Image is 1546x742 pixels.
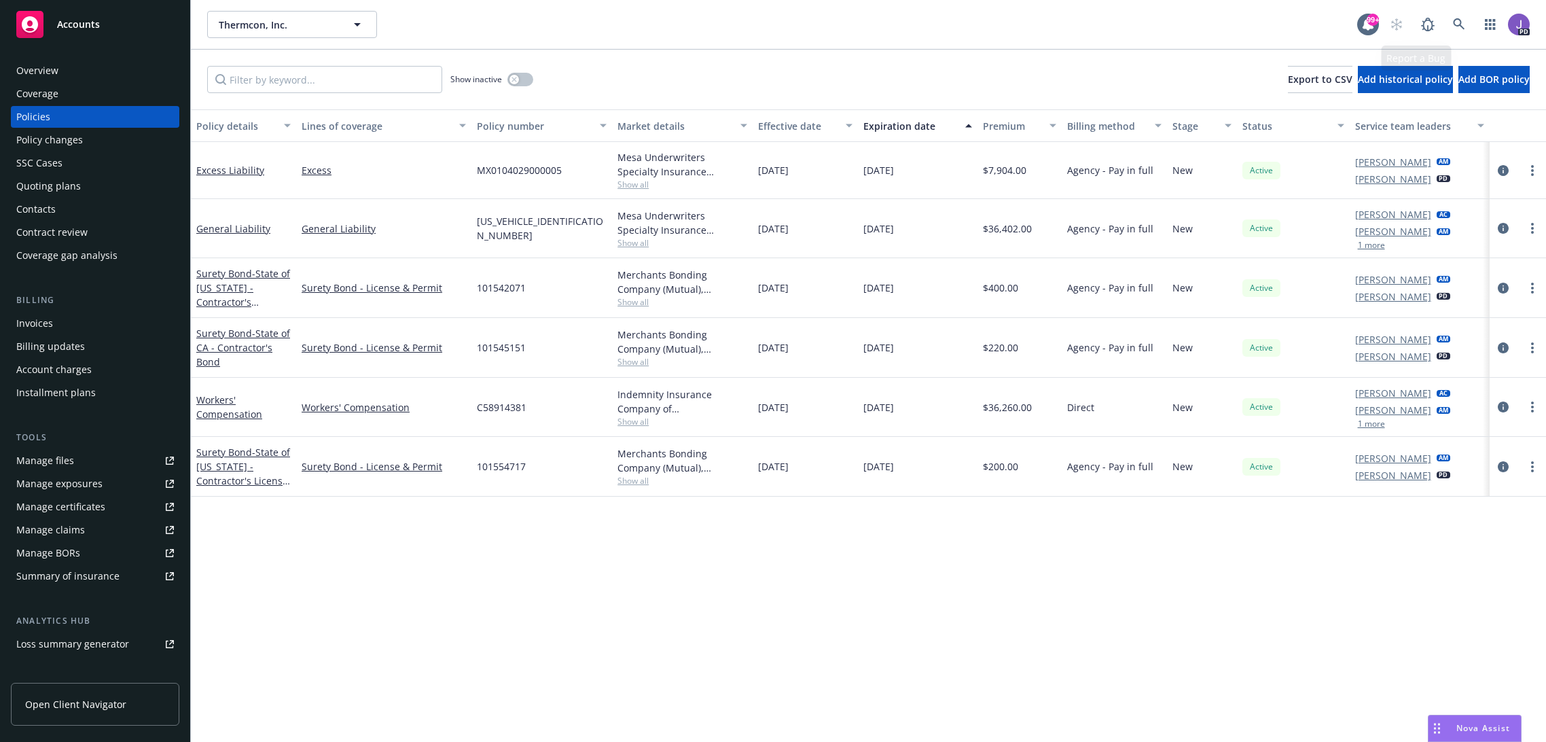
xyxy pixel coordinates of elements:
[1067,400,1094,414] span: Direct
[1355,155,1431,169] a: [PERSON_NAME]
[863,400,894,414] span: [DATE]
[617,387,747,416] div: Indemnity Insurance Company of [GEOGRAPHIC_DATA], Chubb Group, [PERSON_NAME] Business Services, I...
[11,496,179,518] a: Manage certificates
[617,237,747,249] span: Show all
[1355,403,1431,417] a: [PERSON_NAME]
[1358,241,1385,249] button: 1 more
[1414,11,1441,38] a: Report a Bug
[1248,164,1275,177] span: Active
[477,340,526,355] span: 101545151
[25,697,126,711] span: Open Client Navigator
[196,393,262,421] a: Workers' Compensation
[296,109,471,142] button: Lines of coverage
[1067,119,1147,133] div: Billing method
[11,175,179,197] a: Quoting plans
[477,163,562,177] span: MX0104029000005
[1172,400,1193,414] span: New
[16,60,58,82] div: Overview
[477,459,526,474] span: 101554717
[1355,468,1431,482] a: [PERSON_NAME]
[758,163,789,177] span: [DATE]
[977,109,1062,142] button: Premium
[1067,222,1153,236] span: Agency - Pay in full
[11,431,179,444] div: Tools
[617,416,747,427] span: Show all
[196,327,290,368] a: Surety Bond
[1248,342,1275,354] span: Active
[1524,399,1541,415] a: more
[207,66,442,93] input: Filter by keyword...
[16,313,53,334] div: Invoices
[1350,109,1490,142] button: Service team leaders
[983,340,1018,355] span: $220.00
[196,446,290,501] span: - State of [US_STATE] - Contractor's License Bond
[1524,220,1541,236] a: more
[1355,119,1470,133] div: Service team leaders
[196,119,276,133] div: Policy details
[1172,340,1193,355] span: New
[1355,272,1431,287] a: [PERSON_NAME]
[1172,119,1217,133] div: Stage
[1367,14,1379,26] div: 99+
[16,473,103,495] div: Manage exposures
[1495,280,1511,296] a: circleInformation
[617,475,747,487] span: Show all
[16,245,118,266] div: Coverage gap analysis
[16,359,92,381] div: Account charges
[617,446,747,475] div: Merchants Bonding Company (Mutual), Merchants Bonding Company
[617,179,747,190] span: Show all
[617,356,747,368] span: Show all
[302,119,451,133] div: Lines of coverage
[302,459,466,474] a: Surety Bond - License & Permit
[11,60,179,82] a: Overview
[1358,420,1385,428] button: 1 more
[983,163,1026,177] span: $7,904.00
[1458,66,1530,93] button: Add BOR policy
[11,614,179,628] div: Analytics hub
[11,336,179,357] a: Billing updates
[302,340,466,355] a: Surety Bond - License & Permit
[16,198,56,220] div: Contacts
[1172,163,1193,177] span: New
[477,119,592,133] div: Policy number
[302,281,466,295] a: Surety Bond - License & Permit
[617,296,747,308] span: Show all
[1524,162,1541,179] a: more
[477,281,526,295] span: 101542071
[196,222,270,235] a: General Liability
[1288,73,1352,86] span: Export to CSV
[1242,119,1329,133] div: Status
[863,281,894,295] span: [DATE]
[863,163,894,177] span: [DATE]
[1495,459,1511,475] a: circleInformation
[1524,280,1541,296] a: more
[758,119,838,133] div: Effective date
[758,222,789,236] span: [DATE]
[617,150,747,179] div: Mesa Underwriters Specialty Insurance Company, Selective Insurance Group, Amwins
[1067,281,1153,295] span: Agency - Pay in full
[11,106,179,128] a: Policies
[1524,340,1541,356] a: more
[1358,66,1453,93] button: Add historical policy
[477,400,526,414] span: C58914381
[191,109,296,142] button: Policy details
[758,281,789,295] span: [DATE]
[1383,11,1410,38] a: Start snowing
[11,382,179,404] a: Installment plans
[1355,386,1431,400] a: [PERSON_NAME]
[1355,349,1431,364] a: [PERSON_NAME]
[16,83,58,105] div: Coverage
[617,268,747,296] div: Merchants Bonding Company (Mutual), Merchants Bonding Company
[617,209,747,237] div: Mesa Underwriters Specialty Insurance Company, Selective Insurance Group, Amwins
[1062,109,1167,142] button: Billing method
[863,222,894,236] span: [DATE]
[471,109,612,142] button: Policy number
[1355,451,1431,465] a: [PERSON_NAME]
[11,542,179,564] a: Manage BORs
[1248,401,1275,413] span: Active
[1445,11,1473,38] a: Search
[758,459,789,474] span: [DATE]
[11,198,179,220] a: Contacts
[196,267,290,337] span: - State of [US_STATE] - Contractor's Continuous Surety Bond
[196,267,290,337] a: Surety Bond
